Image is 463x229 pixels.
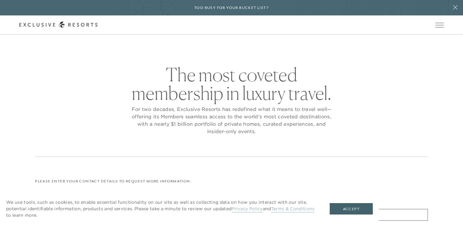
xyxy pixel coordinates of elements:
button: Open navigation [436,23,444,27]
a: Terms & Conditions [271,206,315,212]
p: Please enter your contact details to request more information: [35,178,428,184]
h6: Too busy for your bucket list? [194,5,269,11]
button: Accept [330,203,373,215]
p: We use tools, such as cookies, to enable essential functionality on our site as well as collectin... [6,199,317,219]
a: Privacy Policy [231,206,263,212]
h2: The most coveted membership in luxury travel. [130,65,333,102]
p: For two decades, Exclusive Resorts has redefined what it means to travel well—offering its Member... [130,105,333,135]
